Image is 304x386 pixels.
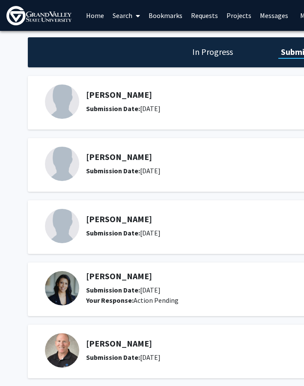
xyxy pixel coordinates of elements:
[86,296,134,305] b: Your Response:
[86,229,140,237] b: Submission Date:
[86,104,140,113] b: Submission Date:
[222,0,256,30] a: Projects
[45,209,79,243] img: Profile Picture
[144,0,187,30] a: Bookmarks
[82,0,108,30] a: Home
[108,0,144,30] a: Search
[45,271,79,305] img: Profile Picture
[45,147,79,181] img: Profile Picture
[6,6,72,25] img: Grand Valley State University Logo
[86,353,140,362] b: Submission Date:
[86,166,140,175] b: Submission Date:
[45,333,79,368] img: Profile Picture
[256,0,292,30] a: Messages
[190,46,235,58] h1: In Progress
[187,0,222,30] a: Requests
[6,347,36,380] iframe: Chat
[86,286,140,294] b: Submission Date:
[45,84,79,119] img: Profile Picture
